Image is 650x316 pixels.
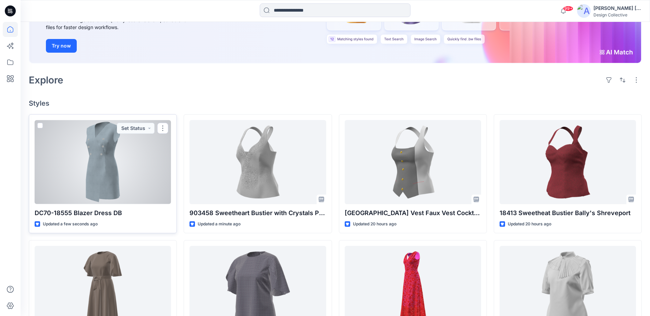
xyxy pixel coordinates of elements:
div: Use text or image search to quickly locate relevant, editable .bw files for faster design workflows. [46,16,200,31]
h4: Styles [29,99,642,107]
p: DC70-18555 Blazer Dress DB [35,208,171,218]
p: Updated 20 hours ago [508,221,551,228]
p: Updated a minute ago [198,221,241,228]
a: DC70-18555 Blazer Dress DB [35,120,171,204]
div: Design Collective [593,12,641,17]
p: Updated a few seconds ago [43,221,98,228]
p: [GEOGRAPHIC_DATA] Vest Faux Vest Cocktail Top Morongo [345,208,481,218]
a: 18413 Sweetheat Bustier Bally's Shreveport [500,120,636,204]
a: 18584 Square Vest Faux Vest Cocktail Top Morongo [345,120,481,204]
p: 903458 Sweetheart Bustier with Crystals Potawatomi Casino [189,208,326,218]
button: Try now [46,39,77,53]
a: 903458 Sweetheart Bustier with Crystals Potawatomi Casino [189,120,326,204]
p: Updated 20 hours ago [353,221,396,228]
div: [PERSON_NAME] [PERSON_NAME] [593,4,641,12]
span: 99+ [563,6,573,11]
h2: Explore [29,75,63,85]
img: avatar [577,4,591,18]
p: 18413 Sweetheat Bustier Bally's Shreveport [500,208,636,218]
